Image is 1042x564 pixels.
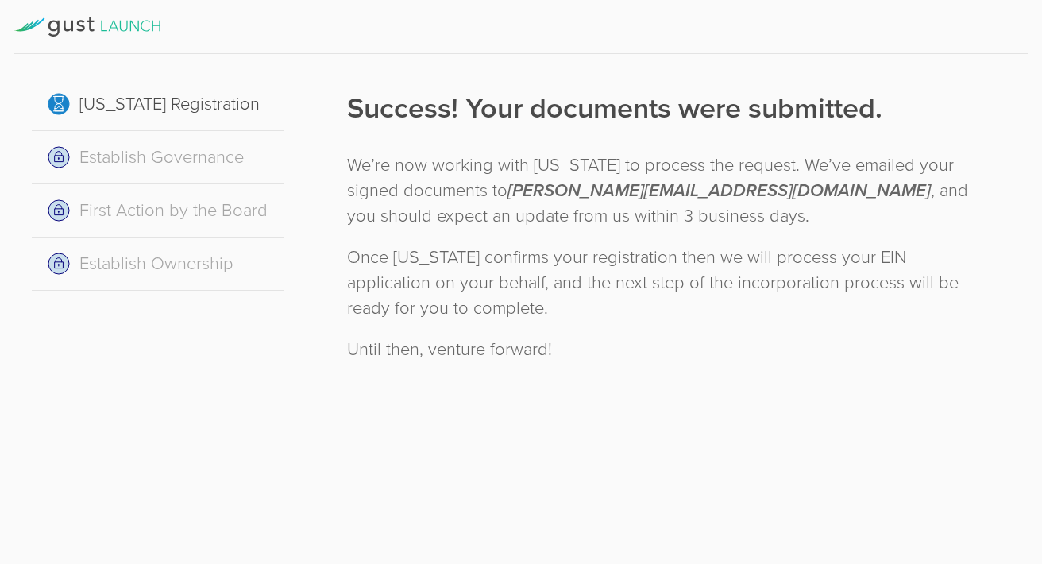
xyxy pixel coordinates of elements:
div: Establish Ownership [32,238,284,291]
div: Until then, venture forward! [347,337,985,362]
iframe: Chat Widget [963,440,1042,516]
div: Establish Governance [32,131,284,184]
em: [PERSON_NAME][EMAIL_ADDRESS][DOMAIN_NAME] [507,180,931,201]
h1: Success! Your documents were submitted. [347,89,985,129]
div: We’re now working with [US_STATE] to process the request. We’ve emailed your signed documents to ... [347,153,985,229]
div: Once [US_STATE] confirms your registration then we will process your EIN application on your beha... [347,245,985,321]
div: First Action by the Board [32,184,284,238]
div: [US_STATE] Registration [32,78,284,131]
